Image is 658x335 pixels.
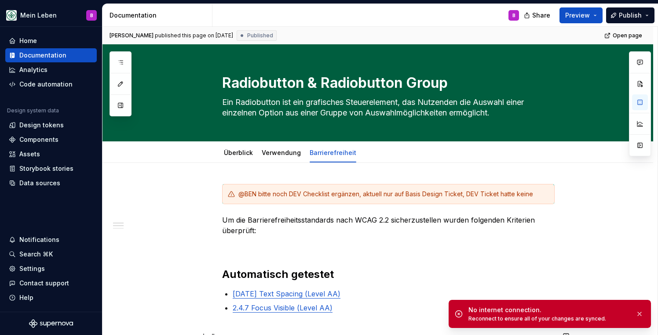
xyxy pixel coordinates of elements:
strong: Automatisch getestet [222,268,334,281]
a: Design tokens [5,118,97,132]
div: Components [19,135,58,144]
button: Preview [559,7,603,23]
textarea: Ein Radiobutton ist ein grafisches Steuerelement, das Nutzenden die Auswahl einer einzelnen Optio... [220,95,553,120]
span: Preview [565,11,590,20]
textarea: Radiobutton & Radiobutton Group [220,72,553,94]
div: Mein Leben [20,11,57,20]
a: Analytics [5,63,97,77]
div: Documentation [19,51,66,60]
div: Assets [19,150,40,158]
button: Help [5,291,97,305]
a: Components [5,133,97,147]
a: [DATE] Text Spacing (Level AA) [233,289,340,298]
div: Verwendung [258,143,304,162]
a: Assets [5,147,97,161]
a: Data sources [5,176,97,190]
span: Published [247,32,273,39]
span: Publish [619,11,642,20]
a: Überblick [224,149,253,156]
div: Analytics [19,65,48,74]
div: Reconnect to ensure all of your changes are synced. [468,315,629,322]
div: Contact support [19,279,69,288]
button: Publish [606,7,654,23]
div: Überblick [220,143,256,162]
div: Storybook stories [19,164,73,173]
button: Mein LebenB [2,6,100,25]
div: Design tokens [19,121,64,130]
span: Share [532,11,550,20]
a: Barrierefreiheit [310,149,356,156]
div: Barrierefreiheit [306,143,360,162]
div: @BEN bitte noch DEV Checklist ergänzen, aktuell nur auf Basis Design Ticket, DEV Ticket hatte keine [238,190,549,198]
div: Help [19,293,33,302]
a: Home [5,34,97,48]
div: Home [19,36,37,45]
div: Notifications [19,235,59,244]
div: Data sources [19,179,60,187]
a: Code automation [5,77,97,91]
a: Settings [5,262,97,276]
a: Open page [602,29,646,42]
span: [PERSON_NAME] [110,32,154,39]
div: Documentation [110,11,208,20]
div: B [90,12,93,19]
a: Documentation [5,48,97,62]
div: No internet connection. [468,306,629,314]
div: B [512,12,515,19]
button: Share [519,7,556,23]
button: Search ⌘K [5,247,97,261]
div: Settings [19,264,45,273]
div: Code automation [19,80,73,89]
div: published this page on [DATE] [155,32,233,39]
a: Storybook stories [5,162,97,176]
img: df5db9ef-aba0-4771-bf51-9763b7497661.png [6,10,17,21]
p: Um die Barrierefreiheitsstandards nach WCAG 2.2 sicherzustellen wurden folgenden Kriterien überpr... [222,215,555,236]
a: Verwendung [262,149,301,156]
button: Contact support [5,276,97,290]
div: Search ⌘K [19,250,53,259]
span: Open page [613,32,642,39]
a: 2.4.7 Focus Visible (Level AA) [233,303,333,312]
button: Notifications [5,233,97,247]
svg: Supernova Logo [29,319,73,328]
div: Design system data [7,107,59,114]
